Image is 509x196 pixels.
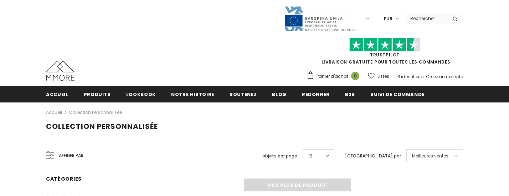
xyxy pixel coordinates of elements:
span: Lookbook [126,91,156,98]
span: 0 [351,72,359,80]
span: EUR [384,15,392,22]
input: Search Site [406,13,447,24]
a: Produits [84,86,111,102]
a: Listes [368,70,389,82]
span: Accueil [46,91,68,98]
a: TrustPilot [370,52,400,58]
a: Accueil [46,86,68,102]
span: B2B [345,91,355,98]
span: LIVRAISON GRATUITE POUR TOUTES LES COMMANDES [307,41,463,65]
span: Notre histoire [171,91,214,98]
a: B2B [345,86,355,102]
span: Catégories [46,175,82,182]
span: Produits [84,91,111,98]
a: Blog [272,86,287,102]
span: Suivi de commande [370,91,425,98]
a: Redonner [302,86,330,102]
a: Créez un compte [426,74,463,80]
span: Redonner [302,91,330,98]
a: Collection personnalisée [69,109,122,115]
span: Affiner par [59,152,83,160]
img: Faites confiance aux étoiles pilotes [349,38,421,52]
span: Listes [377,73,389,80]
a: Suivi de commande [370,86,425,102]
label: [GEOGRAPHIC_DATA] par [345,152,401,160]
span: Collection personnalisée [46,121,158,131]
a: Panier d'achat 0 [307,71,363,82]
label: objets par page [262,152,297,160]
span: or [421,74,425,80]
a: Lookbook [126,86,156,102]
span: Panier d'achat [317,73,348,80]
a: soutenez [230,86,257,102]
a: Javni Razpis [284,15,355,21]
img: Cas MMORE [46,61,74,81]
span: soutenez [230,91,257,98]
span: Blog [272,91,287,98]
span: 12 [308,152,312,160]
a: Accueil [46,108,62,117]
span: Meilleures ventes [412,152,448,160]
a: S'identifier [397,74,420,80]
img: Javni Razpis [284,6,355,32]
a: Notre histoire [171,86,214,102]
